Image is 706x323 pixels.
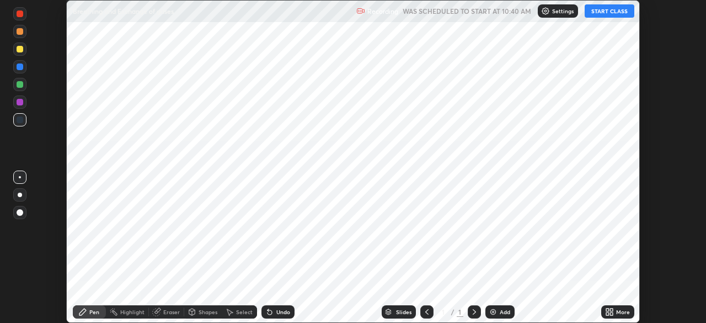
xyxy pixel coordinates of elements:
img: recording.375f2c34.svg [356,7,365,15]
div: / [451,309,454,315]
p: Settings [552,8,574,14]
img: add-slide-button [489,308,498,316]
div: Select [236,309,253,315]
div: Slides [396,309,411,315]
img: class-settings-icons [541,7,550,15]
div: 1 [457,307,463,317]
button: START CLASS [585,4,634,18]
div: More [616,309,630,315]
p: Breathing and Exchange of gases [73,7,174,15]
div: Highlight [120,309,145,315]
div: Add [500,309,510,315]
p: Recording [367,7,398,15]
div: Pen [89,309,99,315]
div: Eraser [163,309,180,315]
div: Shapes [199,309,217,315]
div: Undo [276,309,290,315]
div: 1 [438,309,449,315]
h5: WAS SCHEDULED TO START AT 10:40 AM [403,6,531,16]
